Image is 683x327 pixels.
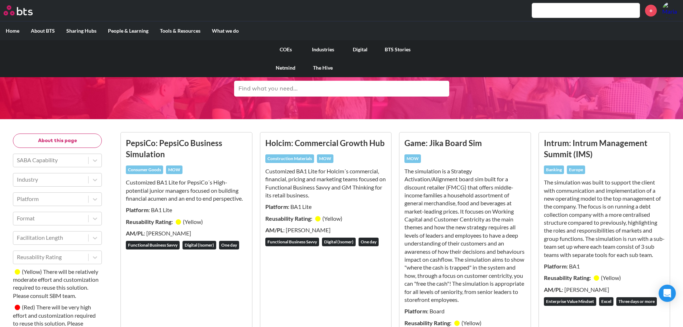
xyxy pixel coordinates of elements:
p: Customized BA1 Lite for Holcim´s commercial, financial, pricing and marketing teams ​focused on F... [265,167,386,200]
strong: AM/PL [126,230,144,237]
small: ( Red ) [22,304,35,310]
strong: AM/PL [265,226,283,233]
label: About BTS [25,22,61,40]
p: The simulation is a Strategy Activation/Alignment board sim built for a discount retailer (FMCG) ... [404,167,526,304]
input: Find what you need... [234,81,449,97]
p: Customized BA1 Lite for PepsiCo´s High-potential junior managers focused on building financial ac... [126,178,247,202]
strong: Reusability Rating: [404,319,452,326]
p: : [PERSON_NAME] [265,226,386,234]
h3: Game: Jika Board Sim [404,137,526,149]
small: ( Yellow ) [461,319,482,326]
strong: Platform [544,263,566,270]
div: Consumer Goods [126,165,163,174]
div: One day [359,238,379,246]
div: MOW [317,154,333,163]
a: + [645,5,657,17]
label: People & Learning [102,22,154,40]
label: What we do [206,22,245,40]
p: : [PERSON_NAME] [126,229,247,237]
div: Europe [567,165,585,174]
button: About this page [13,134,102,148]
div: Open Intercom Messenger [659,285,676,302]
div: MOW [166,165,182,174]
div: Three days or more [616,297,657,306]
div: Enterprise Value Mindset [544,297,596,306]
div: One day [219,241,239,249]
div: Digital (Isomer) [322,238,356,246]
strong: Reusability Rating: [265,215,313,222]
h3: Intrum: Intrum Management Summit (IMS) [544,137,665,160]
strong: Reusability Rating: [126,218,174,225]
strong: Platform [265,203,288,210]
small: ( Yellow ) [601,274,621,281]
h3: PepsiCo: PepsiCo Business Simulation [126,137,247,160]
a: Go home [4,5,46,15]
p: The simulation was built to support the client with communication and implementation of a new ope... [544,178,665,259]
small: ( Yellow ) [22,268,42,275]
img: BTS Logo [4,5,33,15]
strong: Platform [404,308,427,314]
label: Sharing Hubs [61,22,102,40]
strong: Reusability Rating: [544,274,592,281]
p: : BA1 [544,262,665,270]
div: Banking [544,165,564,174]
div: Functional Business Savvy [265,238,319,246]
label: Tools & Resources [154,22,206,40]
small: There will be relatively moderate effort and customization required to reuse this solution. Pleas... [13,268,99,299]
small: ( Yellow ) [322,215,342,222]
div: Digital (Isomer) [182,241,216,249]
small: ( Yellow ) [183,218,203,225]
p: : Board [404,307,526,315]
p: : [PERSON_NAME] [544,286,665,294]
div: MOW [404,154,421,163]
strong: AM/PL [544,286,562,293]
div: Construction Materials [265,154,314,163]
p: : BA1 Lite [265,203,386,211]
div: Excel [599,297,613,306]
h3: Holcim: Commercial Growth Hub [265,137,386,149]
div: Functional Business Savvy [126,241,180,249]
strong: Platform [126,206,148,213]
p: : BA1 Lite [126,206,247,214]
a: Profile [662,2,679,19]
img: Maria Montoya [662,2,679,19]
